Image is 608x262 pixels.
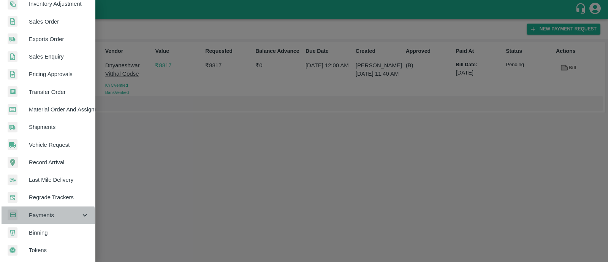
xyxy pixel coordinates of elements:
span: Payments [29,211,81,219]
img: sales [8,69,17,80]
span: Vehicle Request [29,141,89,149]
span: Shipments [29,123,89,131]
span: Pricing Approvals [29,70,89,78]
img: recordArrival [8,157,18,168]
span: Sales Order [29,17,89,26]
span: Last Mile Delivery [29,176,89,184]
span: Transfer Order [29,88,89,96]
span: Record Arrival [29,158,89,167]
span: Tokens [29,246,89,254]
img: vehicle [8,139,17,150]
img: sales [8,16,17,27]
img: whTracker [8,192,17,203]
img: whTransfer [8,86,17,97]
img: shipments [8,33,17,44]
img: payment [8,210,17,221]
img: sales [8,51,17,62]
span: Material Order And Assignment [29,105,89,114]
img: tokens [8,245,17,256]
span: Binning [29,229,89,237]
img: shipments [8,122,17,133]
span: Regrade Trackers [29,193,89,202]
img: delivery [8,175,17,186]
span: Exports Order [29,35,89,43]
img: bin [8,227,17,238]
span: Sales Enquiry [29,52,89,61]
img: centralMaterial [8,104,17,115]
